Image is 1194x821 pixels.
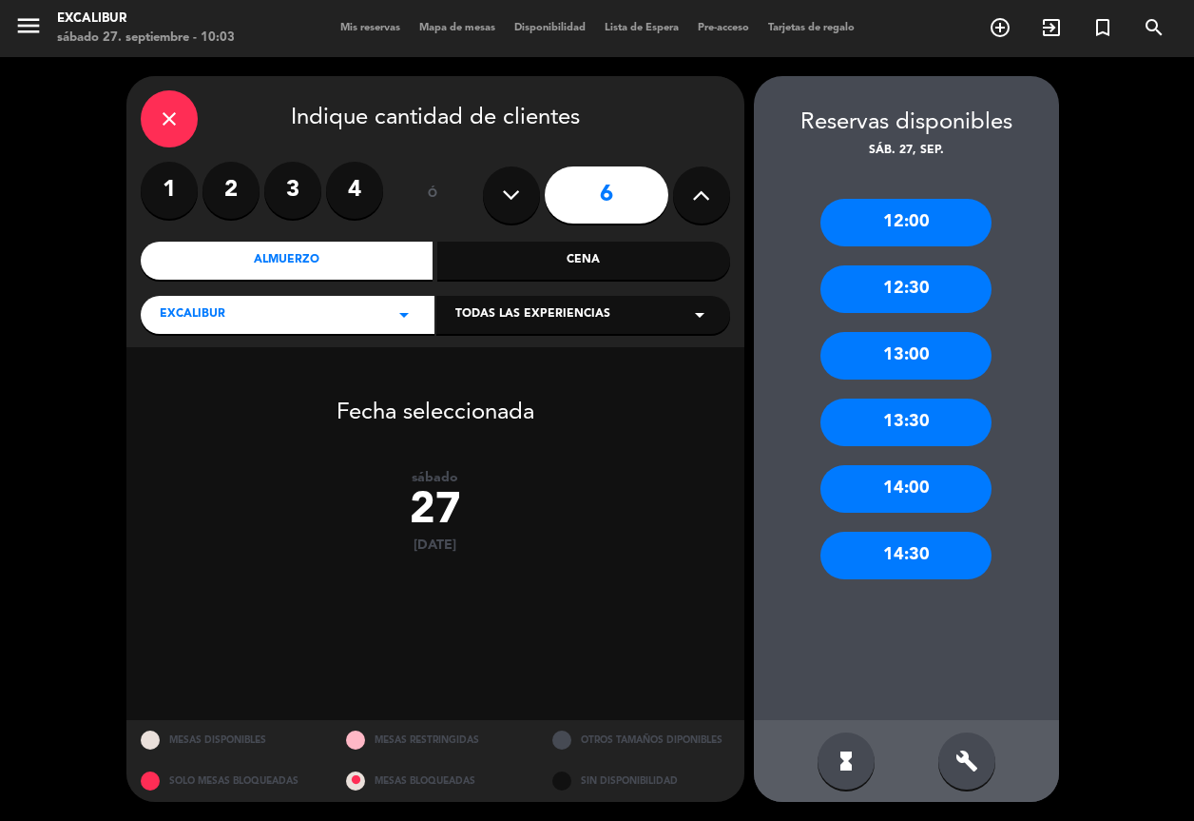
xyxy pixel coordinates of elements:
[332,720,538,761] div: MESAS RESTRINGIDAS
[1040,16,1063,39] i: exit_to_app
[393,303,415,326] i: arrow_drop_down
[688,303,711,326] i: arrow_drop_down
[437,242,730,280] div: Cena
[331,23,410,33] span: Mis reservas
[505,23,595,33] span: Disponibilidad
[160,305,225,324] span: Excalibur
[538,720,744,761] div: OTROS TAMAÑOS DIPONIBLES
[264,162,321,219] label: 3
[754,105,1059,142] div: Reservas disponibles
[1143,16,1165,39] i: search
[688,23,759,33] span: Pre-acceso
[595,23,688,33] span: Lista de Espera
[820,265,992,313] div: 12:30
[820,465,992,513] div: 14:00
[14,11,43,47] button: menu
[754,142,1059,161] div: sáb. 27, sep.
[57,10,235,29] div: Excalibur
[202,162,260,219] label: 2
[126,761,333,802] div: SOLO MESAS BLOQUEADAS
[141,90,730,147] div: Indique cantidad de clientes
[126,486,744,538] div: 27
[126,470,744,486] div: sábado
[455,305,610,324] span: Todas las experiencias
[141,242,433,280] div: Almuerzo
[326,162,383,219] label: 4
[14,11,43,40] i: menu
[759,23,864,33] span: Tarjetas de regalo
[820,332,992,380] div: 13:00
[402,162,464,228] div: ó
[989,16,1011,39] i: add_circle_outline
[820,199,992,246] div: 12:00
[410,23,505,33] span: Mapa de mesas
[126,720,333,761] div: MESAS DISPONIBLES
[1091,16,1114,39] i: turned_in_not
[141,162,198,219] label: 1
[57,29,235,48] div: sábado 27. septiembre - 10:03
[158,108,181,130] i: close
[955,750,978,772] i: build
[332,761,538,802] div: MESAS BLOQUEADAS
[820,399,992,446] div: 13:30
[538,761,744,802] div: SIN DISPONIBILIDAD
[820,532,992,579] div: 14:30
[835,750,857,772] i: hourglass_full
[126,371,744,432] div: Fecha seleccionada
[126,538,744,554] div: [DATE]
